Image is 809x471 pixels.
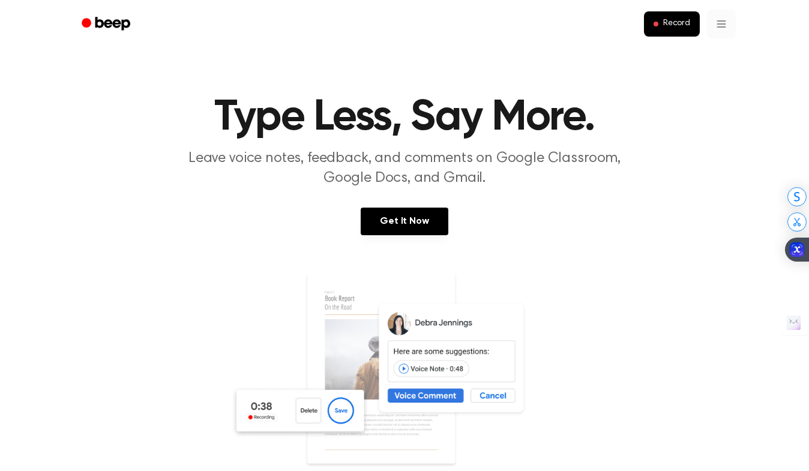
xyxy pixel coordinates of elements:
button: Record [644,11,700,37]
a: Beep [73,13,141,36]
p: Leave voice notes, feedback, and comments on Google Classroom, Google Docs, and Gmail. [174,149,635,188]
h1: Type Less, Say More. [97,96,712,139]
a: Get It Now [361,208,448,235]
span: Record [663,19,690,29]
button: Open menu [707,10,736,38]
